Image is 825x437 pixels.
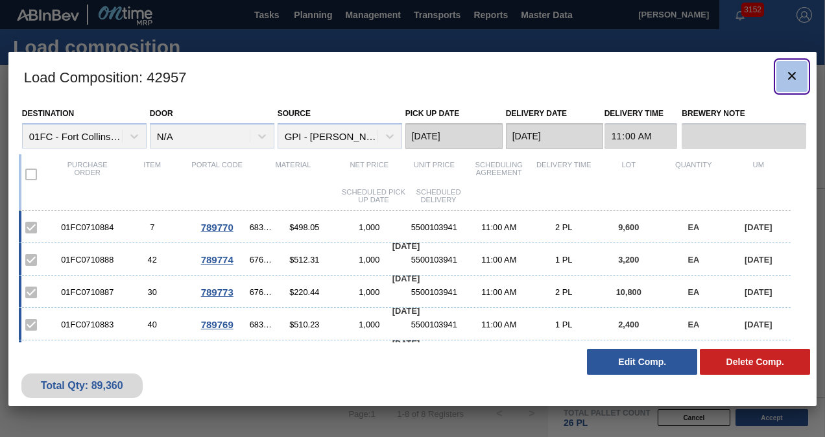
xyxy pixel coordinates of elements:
div: $512.31 [272,255,337,265]
span: 676635 - CARR CAN IDB 12OZ TWNSTK 30/12 CAN 0123 [250,255,272,265]
span: [DATE] [392,274,420,283]
div: 1 PL [531,320,596,329]
div: 11:00 AM [466,255,531,265]
span: [DATE] [745,222,772,232]
span: 789773 [201,287,233,298]
span: EA [687,222,699,232]
label: Destination [22,109,74,118]
span: [DATE] [745,320,772,329]
div: Lot [596,161,661,188]
div: Quantity [661,161,726,188]
span: 789770 [201,222,233,233]
div: Purchase order [55,161,120,188]
span: EA [687,255,699,265]
label: Brewery Note [682,104,806,123]
div: 1,000 [337,222,401,232]
div: 1,000 [337,287,401,297]
label: Delivery Date [506,109,567,118]
label: Door [150,109,173,118]
label: Delivery Time [604,104,678,123]
div: $498.05 [272,222,337,232]
div: 7 [120,222,185,232]
div: 11:00 AM [466,320,531,329]
div: 1 PL [531,255,596,265]
span: [DATE] [392,241,420,251]
div: 5500103941 [401,222,466,232]
input: mm/dd/yyyy [405,123,503,149]
div: 2 PL [531,222,596,232]
span: [DATE] [745,287,772,297]
div: $220.44 [272,287,337,297]
div: Scheduling Agreement [466,161,531,188]
div: Go to Order [185,287,250,298]
button: Edit Comp. [587,349,697,375]
div: 5500103941 [401,287,466,297]
div: 40 [120,320,185,329]
div: Go to Order [185,254,250,265]
input: mm/dd/yyyy [506,123,603,149]
div: 1,000 [337,320,401,329]
div: UM [726,161,791,188]
span: 789774 [201,254,233,265]
div: Scheduled Pick up Date [341,188,406,204]
div: 30 [120,287,185,297]
span: [DATE] [745,255,772,265]
span: [DATE] [392,338,420,348]
div: Portal code [185,161,250,188]
div: Total Qty: 89,360 [31,380,133,392]
span: EA [687,287,699,297]
div: Material [250,161,337,188]
label: Source [278,109,311,118]
button: Delete Comp. [700,349,810,375]
span: 683769 - SC BSH 18LS FCSUITCS 16OZ SUPERSUIT UPDA [250,320,272,329]
div: 2 PL [531,287,596,297]
span: 789769 [201,319,233,330]
span: 2,400 [618,320,639,329]
div: 01FC0710888 [55,255,120,265]
div: 5500103941 [401,320,466,329]
span: 676842 - CARR CAN BLP 12OZ CAN PK 12/12 SLEEK 102 [250,287,272,297]
div: Delivery Time [531,161,596,188]
div: 11:00 AM [466,287,531,297]
div: Unit Price [401,161,466,188]
span: 10,800 [616,287,641,297]
span: 683451 - SC KLB 18LS FCSUITCS 12OZ 0722 BEER GEN [250,222,272,232]
div: 1,000 [337,255,401,265]
span: EA [687,320,699,329]
span: [DATE] [392,306,420,316]
div: 11:00 AM [466,222,531,232]
div: Net Price [337,161,401,188]
div: 01FC0710883 [55,320,120,329]
label: Pick up Date [405,109,460,118]
div: Item [120,161,185,188]
div: 01FC0710887 [55,287,120,297]
h3: Load Composition : 42957 [8,52,817,101]
div: 5500103941 [401,255,466,265]
div: Go to Order [185,222,250,233]
span: 3,200 [618,255,639,265]
div: 01FC0710884 [55,222,120,232]
div: 42 [120,255,185,265]
span: 9,600 [618,222,639,232]
div: Scheduled Delivery [406,188,471,204]
div: $510.23 [272,320,337,329]
div: Go to Order [185,319,250,330]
